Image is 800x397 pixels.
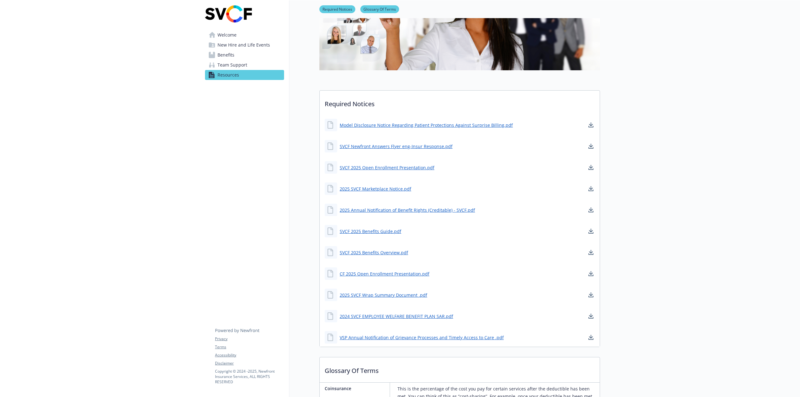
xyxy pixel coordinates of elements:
[340,164,434,171] a: SVCF 2025 Open Enrollment Presentation.pdf
[587,164,595,171] a: download document
[205,40,284,50] a: New Hire and Life Events
[215,360,284,366] a: Disclaimer
[587,206,595,214] a: download document
[217,50,234,60] span: Benefits
[217,40,270,50] span: New Hire and Life Events
[340,292,427,298] a: 2025 SVCF Wrap Summary Document .pdf
[587,227,595,235] a: download document
[205,50,284,60] a: Benefits
[340,122,513,128] a: Model Disclosure Notice Regarding Patient Protections Against Surprise Billing.pdf
[587,249,595,256] a: download document
[340,270,429,277] a: CF 2025 Open Enrollment Presentation.pdf
[319,6,355,12] a: Required Notices
[215,344,284,350] a: Terms
[587,291,595,299] a: download document
[340,207,475,213] a: 2025 Annual Notification of Benefit Rights (Creditable) - SVCF.pdf
[587,334,595,341] a: download document
[340,313,453,320] a: 2024 SVCF EMPLOYEE WELFARE BENEFIT PLAN SAR.pdf
[587,121,595,129] a: download document
[587,142,595,150] a: download document
[360,6,399,12] a: Glossary Of Terms
[215,352,284,358] a: Accessibility
[205,70,284,80] a: Resources
[205,60,284,70] a: Team Support
[320,91,600,114] p: Required Notices
[205,30,284,40] a: Welcome
[340,143,452,150] a: SVCF Newfront Answers Flyer eng-Insur Response.pdf
[587,185,595,192] a: download document
[587,270,595,277] a: download document
[215,369,284,385] p: Copyright © 2024 - 2025 , Newfront Insurance Services, ALL RIGHTS RESERVED
[215,336,284,342] a: Privacy
[217,30,237,40] span: Welcome
[325,385,387,392] p: Coinsurance
[340,249,408,256] a: SVCF 2025 Benefits Overview.pdf
[587,312,595,320] a: download document
[340,186,411,192] a: 2025 SVCF Marketplace Notice.pdf
[340,334,504,341] a: VSP Annual Notification of Grievance Processes and Timely Access to Care .pdf
[217,60,247,70] span: Team Support
[340,228,401,235] a: SVCF 2025 Benefits Guide.pdf
[217,70,239,80] span: Resources
[320,357,600,380] p: Glossary Of Terms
